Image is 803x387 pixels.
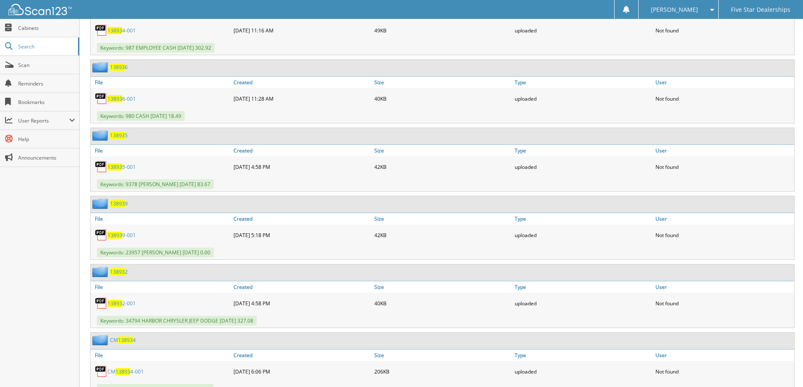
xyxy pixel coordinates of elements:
[653,350,794,361] a: User
[18,80,75,87] span: Reminders
[107,300,136,307] a: 138932-001
[110,64,125,71] span: 13893
[97,43,215,53] span: Keywords: 987 EMPLOYEE CASH [DATE] 302.92
[513,363,653,380] div: uploaded
[513,227,653,243] div: uploaded
[92,335,110,345] img: folder2.png
[97,179,214,189] span: Keywords: 9378 [PERSON_NAME] [DATE] 83.67
[97,316,257,326] span: Keywords: 34794 HARBOR CHRYSLER JEEP DODGE [DATE] 327.08
[110,268,128,275] a: 138932
[110,132,125,139] span: 13893
[92,130,110,141] img: folder2.png
[231,213,372,224] a: Created
[761,347,803,387] iframe: Chat Widget
[95,229,107,241] img: PDF.png
[118,336,133,344] span: 13893
[18,99,75,106] span: Bookmarks
[92,267,110,277] img: folder2.png
[18,43,74,50] span: Search
[231,227,372,243] div: [DATE] 5:18 PM
[231,158,372,175] div: [DATE] 4:58 PM
[107,300,122,307] span: 13893
[110,200,128,207] a: 138939
[95,92,107,105] img: PDF.png
[231,363,372,380] div: [DATE] 6:06 PM
[110,200,125,207] span: 13893
[95,160,107,173] img: PDF.png
[107,95,136,102] a: 138936-001
[110,64,128,71] a: 138936
[372,145,513,156] a: Size
[653,22,794,39] div: Not found
[91,77,231,88] a: File
[513,295,653,312] div: uploaded
[653,145,794,156] a: User
[372,281,513,293] a: Size
[372,77,513,88] a: Size
[18,136,75,143] span: Help
[231,22,372,39] div: [DATE] 11:16 AM
[653,77,794,88] a: User
[653,213,794,224] a: User
[513,22,653,39] div: uploaded
[372,363,513,380] div: 206KB
[651,7,698,12] span: [PERSON_NAME]
[513,77,653,88] a: Type
[91,145,231,156] a: File
[91,350,231,361] a: File
[372,158,513,175] div: 42KB
[95,365,107,378] img: PDF.png
[95,297,107,310] img: PDF.png
[110,268,125,275] span: 13893
[372,227,513,243] div: 42KB
[653,158,794,175] div: Not found
[653,281,794,293] a: User
[513,145,653,156] a: Type
[231,295,372,312] div: [DATE] 4:58 PM
[653,295,794,312] div: Not found
[372,22,513,39] div: 49KB
[372,90,513,107] div: 40KB
[107,27,122,34] span: 13893
[107,163,122,171] span: 13893
[513,158,653,175] div: uploaded
[8,4,72,15] img: scan123-logo-white.svg
[653,227,794,243] div: Not found
[107,368,144,375] a: CM138934-001
[513,281,653,293] a: Type
[372,350,513,361] a: Size
[110,132,128,139] a: 138935
[231,77,372,88] a: Created
[231,281,372,293] a: Created
[231,350,372,361] a: Created
[115,368,130,375] span: 13893
[107,232,136,239] a: 138939-001
[372,295,513,312] div: 40KB
[18,61,75,69] span: Scan
[92,198,110,209] img: folder2.png
[653,363,794,380] div: Not found
[18,24,75,32] span: Cabinets
[92,62,110,72] img: folder2.png
[513,90,653,107] div: uploaded
[513,350,653,361] a: Type
[231,90,372,107] div: [DATE] 11:28 AM
[18,117,69,124] span: User Reports
[107,95,122,102] span: 13893
[731,7,790,12] span: Five Star Dealerships
[97,248,214,257] span: Keywords: 23957 [PERSON_NAME] [DATE] 0.00
[18,154,75,161] span: Announcements
[107,232,122,239] span: 13893
[91,213,231,224] a: File
[231,145,372,156] a: Created
[653,90,794,107] div: Not found
[107,163,136,171] a: 138935-001
[372,213,513,224] a: Size
[107,27,136,34] a: 138934-001
[110,336,136,344] a: CM138934
[91,281,231,293] a: File
[95,24,107,37] img: PDF.png
[97,111,185,121] span: Keywords: 980 CASH [DATE] 18.49
[513,213,653,224] a: Type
